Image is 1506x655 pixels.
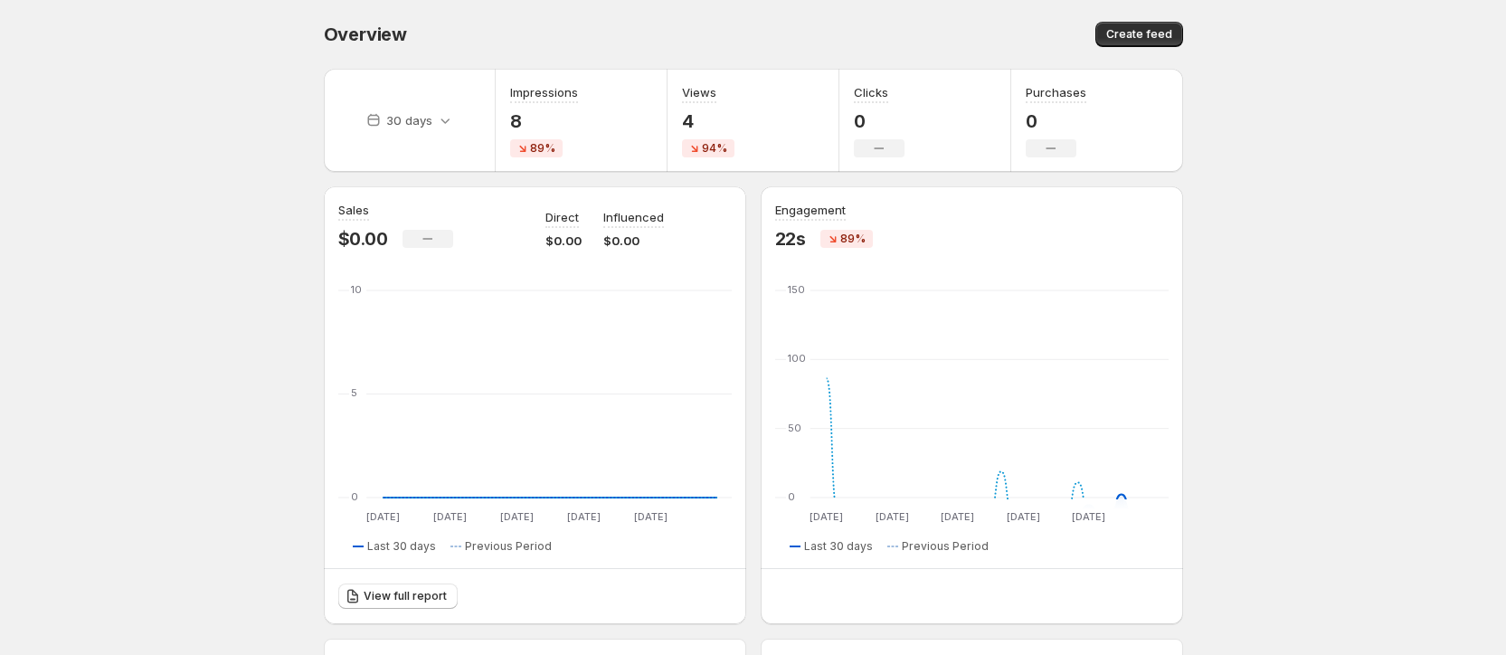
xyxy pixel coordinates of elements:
[566,510,600,523] text: [DATE]
[788,422,801,434] text: 50
[788,352,806,365] text: 100
[633,510,667,523] text: [DATE]
[603,208,664,226] p: Influenced
[682,83,716,101] h3: Views
[875,510,908,523] text: [DATE]
[367,539,436,554] span: Last 30 days
[1095,22,1183,47] button: Create feed
[1106,27,1172,42] span: Create feed
[510,83,578,101] h3: Impressions
[324,24,407,45] span: Overview
[1026,83,1086,101] h3: Purchases
[510,110,578,132] p: 8
[775,228,806,250] p: 22s
[1026,110,1086,132] p: 0
[364,589,447,603] span: View full report
[788,283,805,296] text: 150
[1006,510,1039,523] text: [DATE]
[365,510,399,523] text: [DATE]
[386,111,432,129] p: 30 days
[902,539,989,554] span: Previous Period
[338,584,458,609] a: View full report
[351,386,357,399] text: 5
[465,539,552,554] span: Previous Period
[941,510,974,523] text: [DATE]
[545,232,582,250] p: $0.00
[351,490,358,503] text: 0
[788,490,795,503] text: 0
[854,83,888,101] h3: Clicks
[603,232,664,250] p: $0.00
[854,110,905,132] p: 0
[530,141,555,156] span: 89%
[499,510,533,523] text: [DATE]
[545,208,579,226] p: Direct
[840,232,866,246] span: 89%
[338,201,369,219] h3: Sales
[775,201,846,219] h3: Engagement
[351,283,362,296] text: 10
[804,539,873,554] span: Last 30 days
[810,510,843,523] text: [DATE]
[682,110,734,132] p: 4
[432,510,466,523] text: [DATE]
[1072,510,1105,523] text: [DATE]
[702,141,727,156] span: 94%
[338,228,388,250] p: $0.00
